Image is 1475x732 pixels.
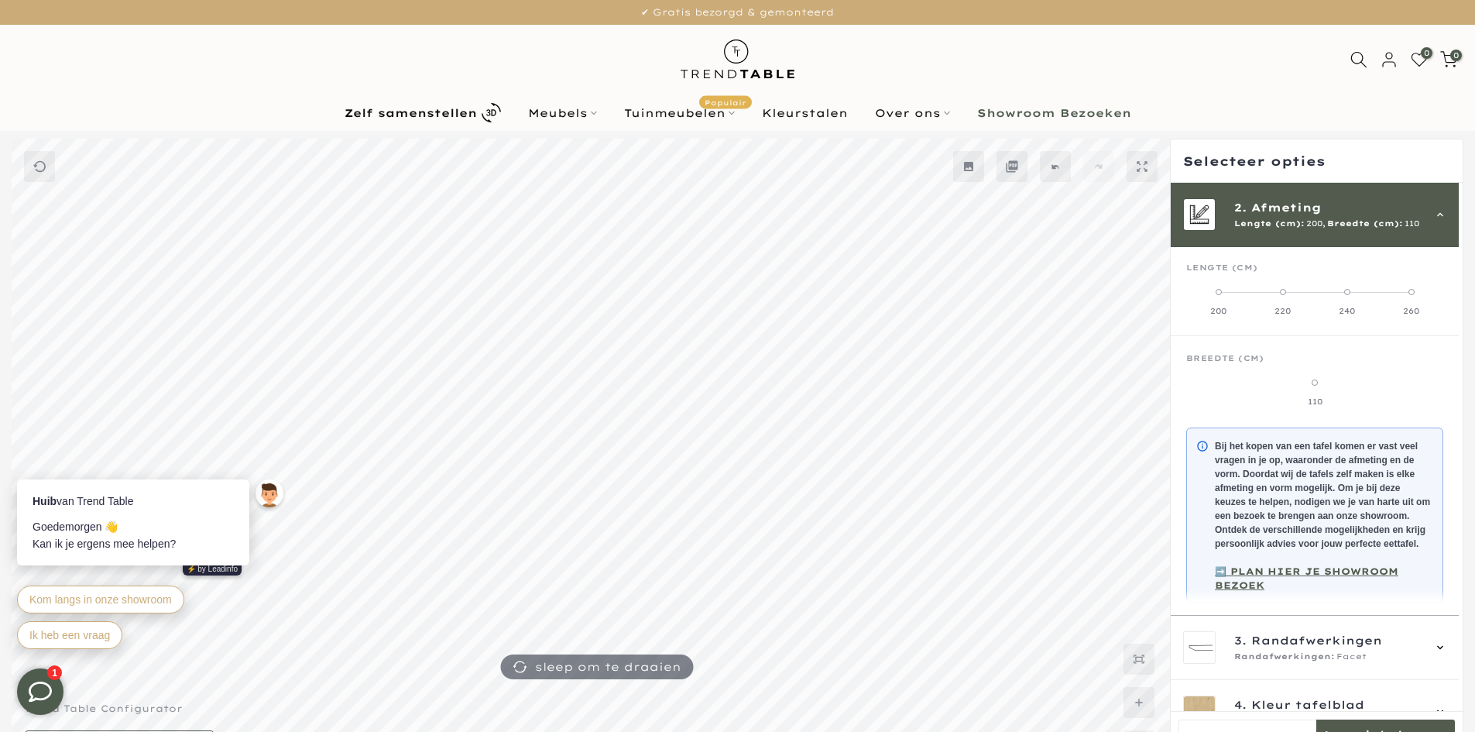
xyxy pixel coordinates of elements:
[748,104,861,122] a: Kleurstalen
[977,108,1131,119] b: Showroom Bezoeken
[1411,51,1428,68] a: 0
[610,104,748,122] a: TuinmeubelenPopulair
[2,653,79,730] iframe: toggle-frame
[2,404,304,668] iframe: bot-iframe
[331,99,514,126] a: Zelf samenstellen
[345,108,477,119] b: Zelf samenstellen
[1450,50,1462,61] span: 0
[861,104,963,122] a: Over ons
[514,104,610,122] a: Meubels
[1421,47,1432,59] span: 0
[670,25,805,94] img: trend-table
[1440,51,1457,68] a: 0
[699,95,752,108] span: Populair
[963,104,1144,122] a: Showroom Bezoeken
[19,4,1456,21] p: ✔ Gratis bezorgd & gemonteerd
